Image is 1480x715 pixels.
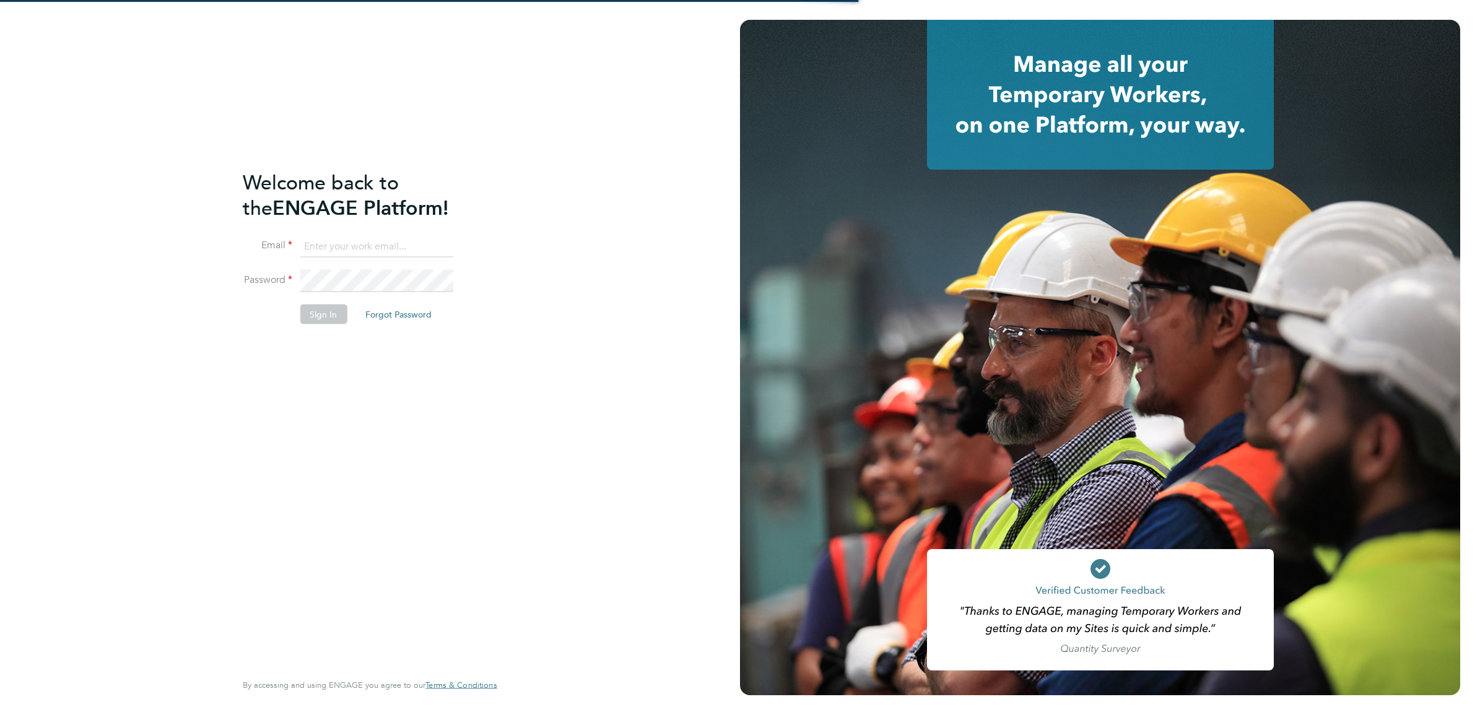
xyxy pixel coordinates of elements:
[243,274,292,287] label: Password
[425,680,497,690] span: Terms & Conditions
[300,305,347,324] button: Sign In
[243,170,484,220] h2: ENGAGE Platform!
[243,170,399,220] span: Welcome back to the
[243,680,497,690] span: By accessing and using ENGAGE you agree to our
[300,235,453,258] input: Enter your work email...
[425,680,497,690] a: Terms & Conditions
[243,239,292,252] label: Email
[355,305,442,324] button: Forgot Password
